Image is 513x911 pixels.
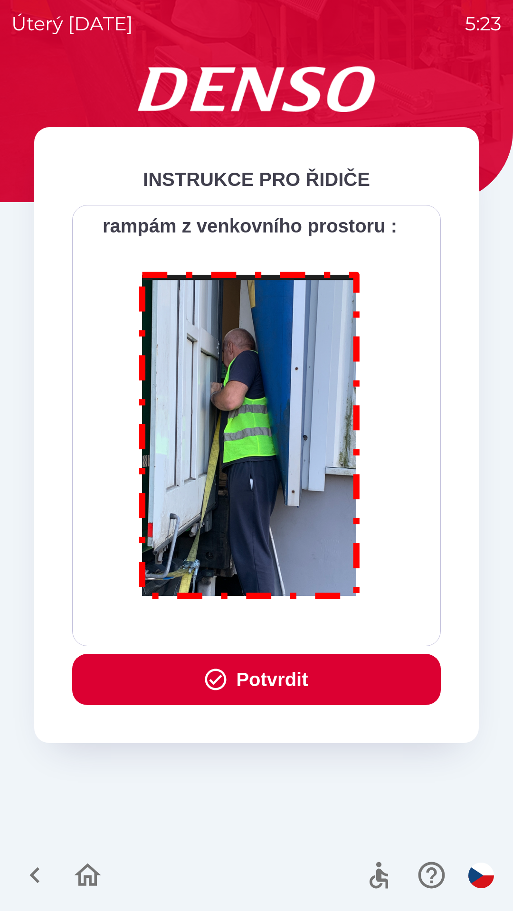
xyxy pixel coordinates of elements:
[72,654,441,705] button: Potvrdit
[11,9,133,38] p: úterý [DATE]
[468,863,494,888] img: cs flag
[465,9,502,38] p: 5:23
[34,66,479,112] img: Logo
[72,165,441,194] div: INSTRUKCE PRO ŘIDIČE
[128,259,371,608] img: M8MNayrTL6gAAAABJRU5ErkJggg==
